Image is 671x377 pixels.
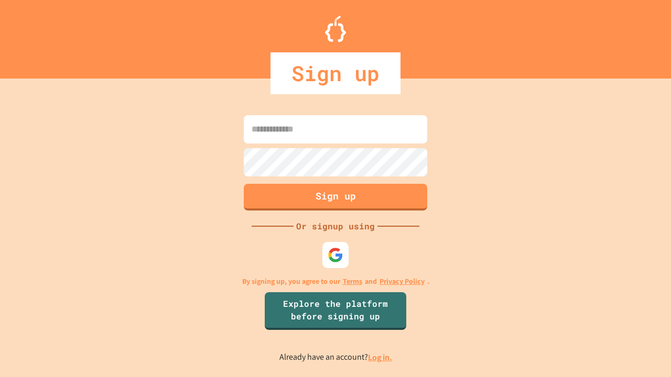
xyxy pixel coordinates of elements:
[294,220,377,232] div: Or signup using
[368,352,392,363] a: Log in.
[328,247,343,263] img: google-icon.svg
[270,52,401,94] div: Sign up
[244,184,427,210] button: Sign up
[343,276,362,287] a: Terms
[242,276,429,287] p: By signing up, you agree to our and .
[325,16,346,42] img: Logo.svg
[380,276,425,287] a: Privacy Policy
[265,292,406,330] a: Explore the platform before signing up
[279,351,392,364] p: Already have an account?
